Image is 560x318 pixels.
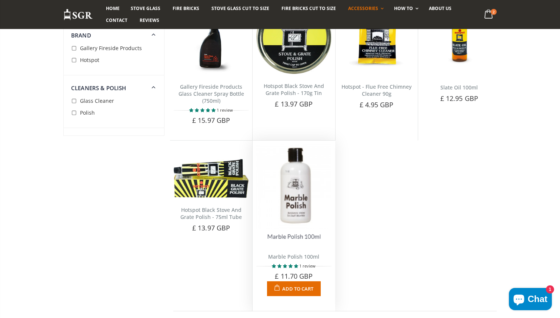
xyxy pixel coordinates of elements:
[179,83,244,104] a: Gallery Fireside Products Glass Cleaner Spray Bottle (750ml)
[423,3,457,14] a: About us
[389,3,422,14] a: How To
[100,3,125,14] a: Home
[299,263,316,269] span: 1 review
[267,281,321,296] button: Add to Cart
[80,45,142,52] span: Gallery Fireside Products
[125,3,166,14] a: Stove Glass
[268,253,319,260] a: Marble Polish 100ml
[276,3,341,14] a: Fire Bricks Cut To Size
[167,3,205,14] a: Fire Bricks
[131,5,160,12] span: Stove Glass
[71,84,126,92] span: Cleaners & Polish
[348,5,378,12] span: Accessories
[275,99,313,108] span: £ 13.97 GBP
[192,223,230,232] span: £ 13.97 GBP
[134,14,165,26] a: Reviews
[106,17,127,23] span: Contact
[440,84,478,91] a: Slate Oil 100ml
[80,97,114,104] span: Glass Cleaner
[206,3,274,14] a: Stove Glass Cut To Size
[106,5,120,12] span: Home
[100,14,133,26] a: Contact
[192,116,230,125] span: £ 15.97 GBP
[272,263,299,269] span: 5.00 stars
[343,3,387,14] a: Accessories
[140,17,159,23] span: Reviews
[256,144,331,243] img: Marble Polish 100ml
[394,5,413,12] span: How To
[264,82,324,96] a: Hotspot Black Stove And Grate Polish - 170g Tin
[174,159,249,198] img: Hotspot Black Stove And Grate Polish - 75ml Tube
[180,206,242,220] a: Hotspot Black Stove And Grate Polish - 75ml Tube
[281,5,336,12] span: Fire Bricks Cut To Size
[211,5,269,12] span: Stove Glass Cut To Size
[63,9,93,21] img: Stove Glass Replacement
[481,7,497,22] a: 2
[217,107,233,113] span: 1 review
[189,107,217,113] span: 5.00 stars
[491,9,497,15] span: 2
[440,94,478,103] span: £ 12.95 GBP
[282,285,313,292] span: Add to Cart
[275,272,313,281] span: £ 11.70 GBP
[360,100,394,109] span: £ 4.95 GBP
[429,5,451,12] span: About us
[80,109,95,116] span: Polish
[341,83,411,97] a: Hotspot - Flue Free Chimney Cleaner 90g
[80,56,99,63] span: Hotspot
[71,32,91,39] span: Brand
[173,5,199,12] span: Fire Bricks
[507,288,554,312] inbox-online-store-chat: Shopify online store chat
